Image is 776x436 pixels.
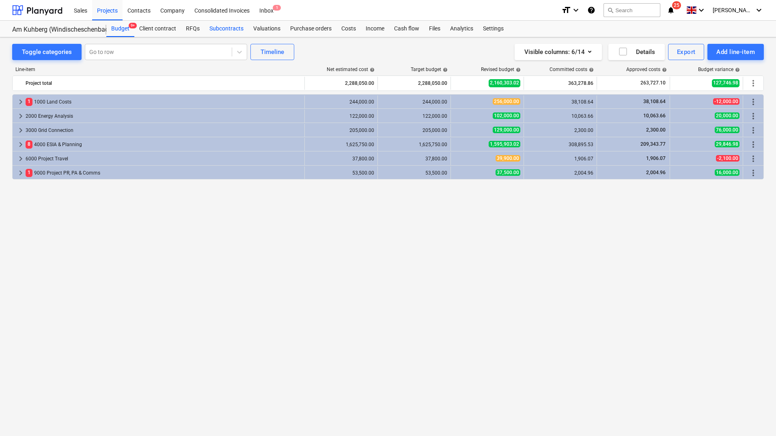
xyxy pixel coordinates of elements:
button: Visible columns:6/14 [515,44,602,60]
div: 4000 ESIA & Planning [26,138,301,151]
span: More actions [748,78,758,88]
span: keyboard_arrow_right [16,168,26,178]
i: Knowledge base [587,5,595,15]
div: 2000 Energy Analysis [26,110,301,123]
a: Income [361,21,389,37]
span: help [441,67,448,72]
div: 2,288,050.00 [381,77,447,90]
div: 10,063.66 [527,113,593,119]
div: 2,288,050.00 [308,77,374,90]
button: Timeline [250,44,294,60]
a: Cash flow [389,21,424,37]
span: 9+ [129,23,137,28]
a: Subcontracts [205,21,248,37]
span: 10,063.66 [642,113,666,119]
div: 244,000.00 [308,99,374,105]
span: 8 [26,140,32,148]
div: Target budget [411,67,448,72]
a: Settings [478,21,509,37]
div: 205,000.00 [308,127,374,133]
div: 308,895.53 [527,142,593,147]
span: keyboard_arrow_right [16,154,26,164]
span: help [587,67,594,72]
span: More actions [748,168,758,178]
span: More actions [748,154,758,164]
span: 127,746.98 [712,79,739,87]
div: Export [677,47,696,57]
button: Toggle categories [12,44,82,60]
span: keyboard_arrow_right [16,125,26,135]
div: 205,000.00 [381,127,447,133]
div: 3000 Grid Connection [26,124,301,137]
span: -2,100.00 [716,155,739,162]
span: 16,000.00 [715,169,739,176]
span: keyboard_arrow_right [16,111,26,121]
span: 2,004.96 [645,170,666,175]
div: 122,000.00 [308,113,374,119]
a: RFQs [181,21,205,37]
span: 29,846.98 [715,141,739,147]
div: 122,000.00 [381,113,447,119]
div: Timeline [261,47,284,57]
span: 102,000.00 [493,112,520,119]
a: Analytics [445,21,478,37]
span: help [368,67,375,72]
span: 2,160,303.02 [489,79,520,87]
div: Line-item [12,67,305,72]
span: More actions [748,111,758,121]
span: [PERSON_NAME] [713,7,753,13]
span: 25 [672,1,681,9]
div: Files [424,21,445,37]
span: 39,900.00 [496,155,520,162]
div: Add line-item [716,47,755,57]
div: Revised budget [481,67,521,72]
span: 1 [26,98,32,106]
span: 20,000.00 [715,112,739,119]
div: 37,800.00 [381,156,447,162]
i: keyboard_arrow_down [571,5,581,15]
span: More actions [748,97,758,107]
div: 1,625,750.00 [308,142,374,147]
span: 1,906.07 [645,155,666,161]
div: 37,800.00 [308,156,374,162]
div: 2,300.00 [527,127,593,133]
span: help [660,67,667,72]
a: Valuations [248,21,285,37]
div: 53,500.00 [381,170,447,176]
button: Export [668,44,705,60]
span: 129,000.00 [493,127,520,133]
span: 263,727.10 [640,80,666,86]
a: Purchase orders [285,21,336,37]
i: format_size [561,5,571,15]
span: keyboard_arrow_right [16,97,26,107]
span: 1 [273,5,281,11]
span: More actions [748,140,758,149]
a: Client contract [134,21,181,37]
div: 1,906.07 [527,156,593,162]
span: More actions [748,125,758,135]
i: keyboard_arrow_down [696,5,706,15]
span: search [607,7,614,13]
i: notifications [667,5,675,15]
span: 1,595,903.02 [489,141,520,147]
div: 38,108.64 [527,99,593,105]
div: 244,000.00 [381,99,447,105]
div: 363,278.86 [527,77,593,90]
div: Visible columns : 6/14 [524,47,592,57]
span: 256,000.00 [493,98,520,105]
div: 9000 Project PR, PA & Comms [26,166,301,179]
button: Search [604,3,660,17]
button: Details [608,44,665,60]
div: Budget [106,21,134,37]
a: Costs [336,21,361,37]
div: 6000 Project Travel [26,152,301,165]
div: 1,625,750.00 [381,142,447,147]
